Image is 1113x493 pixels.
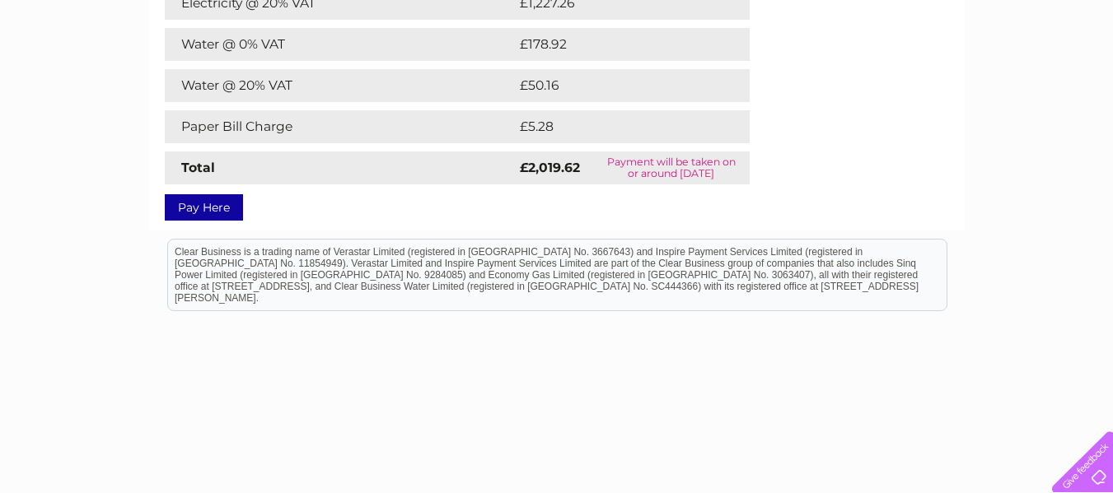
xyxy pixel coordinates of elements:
[1059,70,1097,82] a: Log out
[516,110,711,143] td: £5.28
[165,110,516,143] td: Paper Bill Charge
[864,70,900,82] a: Energy
[823,70,854,82] a: Water
[516,69,715,102] td: £50.16
[802,8,916,29] a: 0333 014 3131
[165,28,516,61] td: Water @ 0% VAT
[39,43,123,93] img: logo.png
[516,28,719,61] td: £178.92
[165,69,516,102] td: Water @ 20% VAT
[181,160,215,175] strong: Total
[910,70,960,82] a: Telecoms
[520,160,580,175] strong: £2,019.62
[593,151,749,184] td: Payment will be taken on or around [DATE]
[1003,70,1044,82] a: Contact
[168,9,947,80] div: Clear Business is a trading name of Verastar Limited (registered in [GEOGRAPHIC_DATA] No. 3667643...
[165,194,243,221] a: Pay Here
[970,70,994,82] a: Blog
